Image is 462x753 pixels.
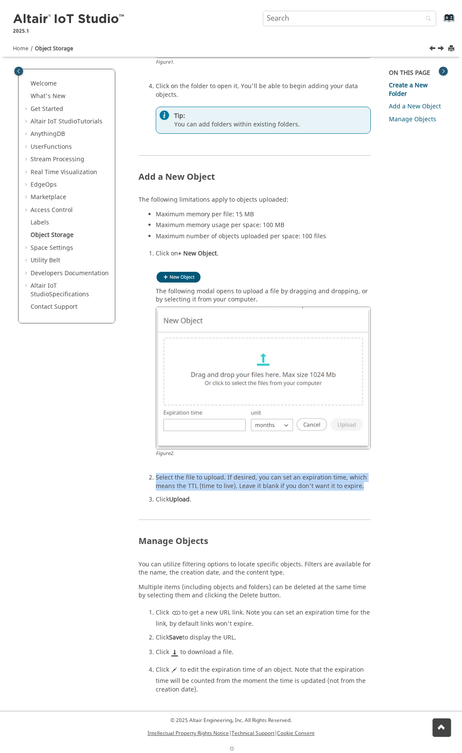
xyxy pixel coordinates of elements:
[31,281,57,299] span: Altair IoT Studio
[156,80,358,99] span: Click on the folder to open it. You'll be able to begin adding your data objects.
[169,633,182,642] span: Save
[156,107,371,133] div: You can add folders within existing folders.
[31,243,73,252] a: Space Settings
[24,80,110,311] ul: Table of Contents
[24,130,31,138] span: Expand AnythingDB
[156,247,219,258] span: Click on .
[31,129,65,138] a: AnythingDB
[438,44,445,55] a: Next topic: Space Settings
[24,269,31,278] span: Expand Developers Documentation
[173,450,174,457] span: .
[13,45,28,52] a: Home
[389,69,444,77] div: On this page
[24,193,31,202] span: Expand Marketplace
[31,206,73,215] a: Access Control
[156,450,174,457] span: Figure
[24,105,31,114] span: Expand Get Started
[430,18,450,27] a: Go to index terms page
[24,117,31,126] span: Expand Altair IoT StudioTutorials
[169,664,180,677] img: edit_object.png
[156,493,191,504] span: Click .
[35,45,73,52] a: Object Storage
[178,249,217,258] span: + New Object
[31,256,60,265] a: Utility Belt
[139,583,371,600] p: Multiple items (including objects and folders) can be deleted at the same time by selecting them ...
[169,606,182,620] img: link.png
[139,196,371,204] p: The following limitations apply to objects uploaded:
[31,92,65,101] a: What's New
[31,269,109,278] a: Developers Documentation
[31,193,66,202] a: Marketplace
[174,112,368,120] span: Tip:
[156,268,202,286] img: object_new.png
[156,221,371,232] li: Maximum memory usage per space: 100 MB
[156,307,371,449] img: object_storage_add.png
[169,647,180,658] img: download.png
[156,606,370,628] span: Click to get a new URL link. Note you can set an expiration time for the link, by default links w...
[389,115,436,124] a: Manage Objects
[156,210,371,221] li: Maximum memory per file: 15 MB
[31,281,89,299] a: Altair IoT StudioSpecifications
[263,11,436,26] input: Search query
[389,81,428,98] a: Create a New Folder
[414,11,438,28] button: Search
[13,27,126,35] p: 2025.1
[148,716,314,724] p: © 2025 Altair Engineering, Inc. All Rights Reserved.
[31,142,72,151] a: UserFunctions
[31,155,84,164] a: Stream Processing
[449,43,456,55] button: Print this page
[156,646,234,657] span: Click to download a file.
[430,44,437,55] a: Previous topic: Labels
[24,244,31,252] span: Expand Space Settings
[31,218,49,227] a: Labels
[24,282,31,290] span: Expand Altair IoT StudioSpecifications
[31,168,97,177] a: Real Time Visualization
[13,12,126,26] img: Altair IoT Studio
[31,117,102,126] a: Altair IoT StudioTutorials
[24,181,31,189] span: Expand EdgeOps
[24,143,31,151] span: Expand UserFunctions
[31,79,57,88] a: Welcome
[24,256,31,265] span: Expand Utility Belt
[169,495,190,504] span: Upload
[139,537,371,550] h2: Manage Objects
[31,302,77,311] a: Contact Support
[156,471,367,491] span: Select the file to upload. If desired, you can set an expiration time, which means the TTL (time ...
[44,142,72,151] span: Functions
[14,67,23,76] button: Toggle publishing table of content
[148,729,314,737] p: | |
[31,231,74,240] a: Object Storage
[277,729,314,737] a: Cookie Consent
[31,117,77,126] span: Altair IoT Studio
[24,168,31,177] span: Expand Real Time Visualization
[139,560,371,577] p: You can utilize filtering options to locate specific objects. Filters are available for the name,...
[170,450,173,457] span: 2
[148,729,229,737] a: Intellectual Property Rights Notice
[156,664,366,694] span: Click to edit the expiration time of an object. Note that the expiration time will be counted fro...
[24,155,31,164] span: Expand Stream Processing
[31,104,63,114] a: Get Started
[31,180,57,189] a: EdgeOps
[389,102,441,111] a: Add a New Object
[439,67,448,76] button: Toggle topic table of content
[156,286,371,464] div: The following modal opens to upload a file by dragging and dropping, or by selecting it from your...
[231,729,274,737] a: Technical Support
[24,206,31,215] span: Expand Access Control
[139,173,371,186] h2: Add a New Object
[156,631,236,642] span: Click to display the URL.
[156,232,371,243] li: Maximum number of objects uploaded per space: 100 files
